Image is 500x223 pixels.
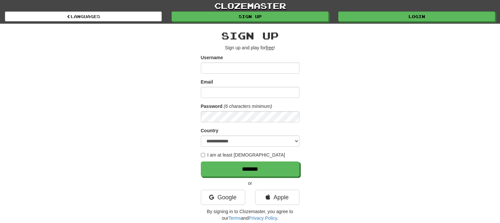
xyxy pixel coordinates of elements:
a: Apple [255,190,299,205]
a: Google [201,190,245,205]
u: free [266,45,274,50]
a: Login [338,12,495,21]
p: or [201,180,299,186]
p: Sign up and play for ! [201,44,299,51]
a: Privacy Policy [249,215,277,221]
a: Sign up [172,12,328,21]
h2: Sign up [201,30,299,41]
label: Password [201,103,223,110]
a: Languages [5,12,162,21]
label: Email [201,79,213,85]
input: I am at least [DEMOGRAPHIC_DATA] [201,153,205,157]
label: I am at least [DEMOGRAPHIC_DATA] [201,152,285,158]
em: (6 characters minimum) [224,104,272,109]
label: Username [201,54,223,61]
label: Country [201,127,219,134]
a: Terms [228,215,241,221]
p: By signing in to Clozemaster, you agree to our and . [201,208,299,221]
